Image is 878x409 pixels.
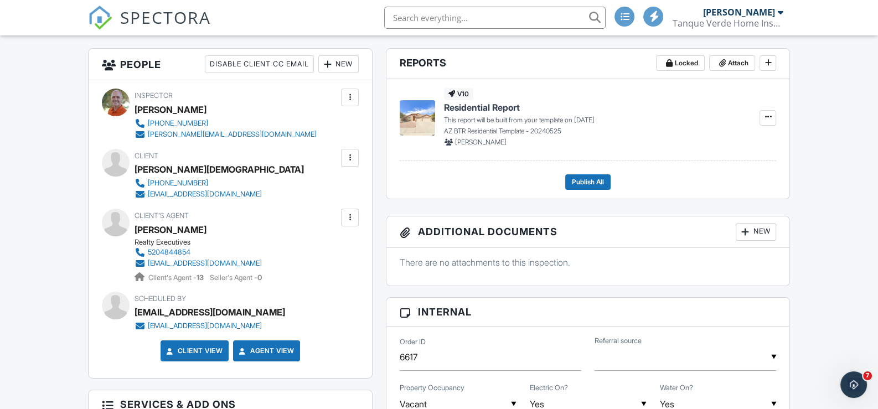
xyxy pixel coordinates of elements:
[197,273,204,282] strong: 13
[135,238,271,247] div: Realty Executives
[135,178,295,189] a: [PHONE_NUMBER]
[148,259,262,268] div: [EMAIL_ADDRESS][DOMAIN_NAME]
[384,7,606,29] input: Search everything...
[120,6,211,29] span: SPECTORA
[148,119,208,128] div: [PHONE_NUMBER]
[400,256,776,268] p: There are no attachments to this inspection.
[237,345,294,356] a: Agent View
[386,216,789,248] h3: Additional Documents
[135,304,285,320] div: [EMAIL_ADDRESS][DOMAIN_NAME]
[164,345,223,356] a: Client View
[660,383,693,393] label: Water On?
[135,294,186,303] span: Scheduled By
[135,221,206,238] a: [PERSON_NAME]
[89,49,373,80] h3: People
[88,6,112,30] img: The Best Home Inspection Software - Spectora
[88,15,211,38] a: SPECTORA
[135,91,173,100] span: Inspector
[135,320,276,332] a: [EMAIL_ADDRESS][DOMAIN_NAME]
[840,371,867,398] iframe: Intercom live chat
[530,383,568,393] label: Electric On?
[210,273,262,282] span: Seller's Agent -
[736,223,776,241] div: New
[386,298,789,327] h3: Internal
[135,129,317,140] a: [PERSON_NAME][EMAIL_ADDRESS][DOMAIN_NAME]
[595,336,642,346] label: Referral source
[148,130,317,139] div: [PERSON_NAME][EMAIL_ADDRESS][DOMAIN_NAME]
[257,273,262,282] strong: 0
[135,101,206,118] div: [PERSON_NAME]
[703,7,774,18] div: [PERSON_NAME]
[400,383,464,393] label: Property Occupancy
[135,258,262,269] a: [EMAIL_ADDRESS][DOMAIN_NAME]
[205,55,314,73] div: Disable Client CC Email
[135,211,189,220] span: Client's Agent
[135,118,317,129] a: [PHONE_NUMBER]
[672,18,783,29] div: Tanque Verde Home Inspections LLC
[148,322,262,330] div: [EMAIL_ADDRESS][DOMAIN_NAME]
[148,248,190,257] div: 5204844854
[148,273,205,282] span: Client's Agent -
[135,189,295,200] a: [EMAIL_ADDRESS][DOMAIN_NAME]
[148,190,262,199] div: [EMAIL_ADDRESS][DOMAIN_NAME]
[148,179,208,188] div: [PHONE_NUMBER]
[135,161,304,178] div: [PERSON_NAME][DEMOGRAPHIC_DATA]
[400,337,426,347] label: Order ID
[135,152,158,160] span: Client
[135,247,262,258] a: 5204844854
[863,371,872,380] span: 7
[318,55,359,73] div: New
